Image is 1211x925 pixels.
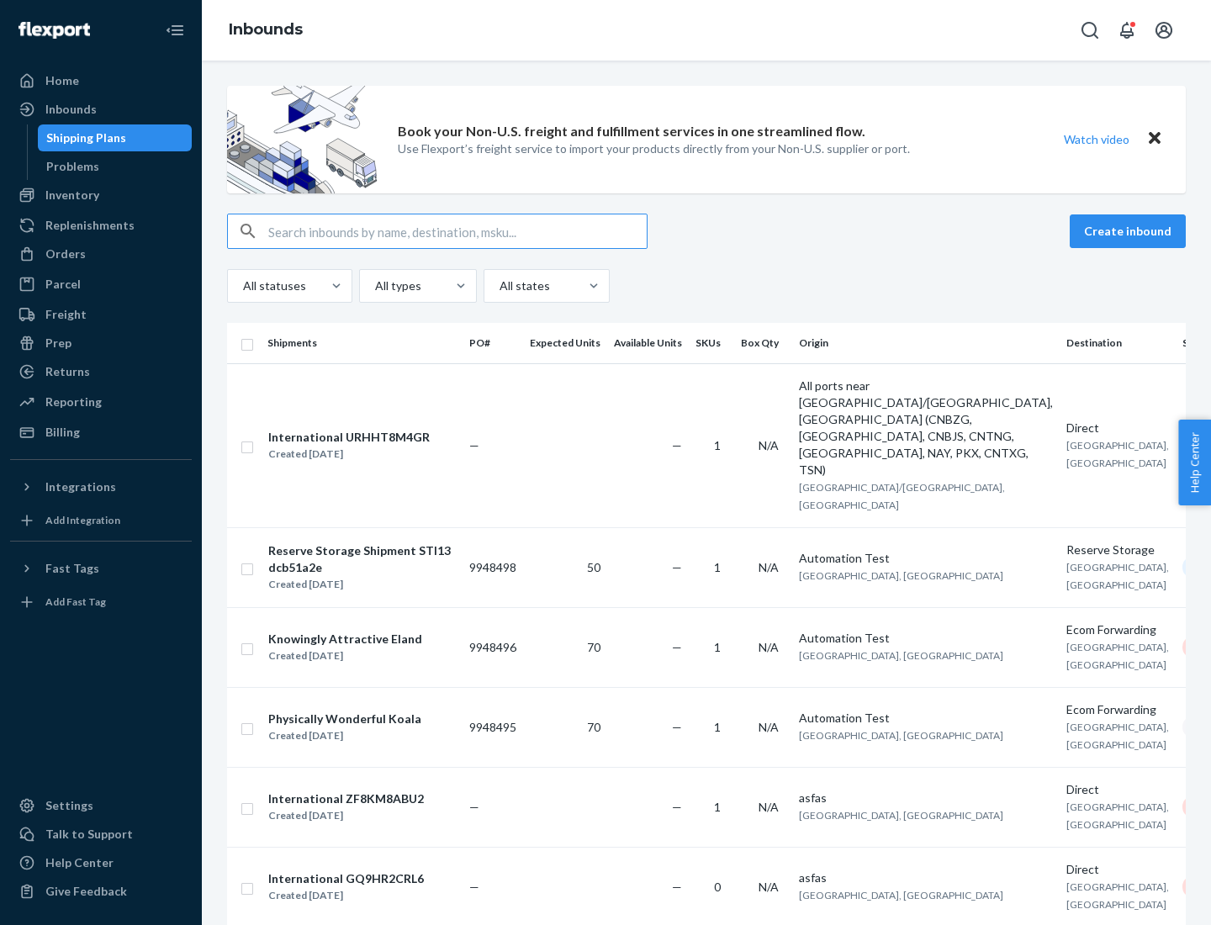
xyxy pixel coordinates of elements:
[10,589,192,616] a: Add Fast Tag
[1066,621,1169,638] div: Ecom Forwarding
[268,542,455,576] div: Reserve Storage Shipment STI13dcb51a2e
[587,640,600,654] span: 70
[463,527,523,607] td: 9948498
[10,358,192,385] a: Returns
[268,870,424,887] div: International GQ9HR2CRL6
[799,481,1005,511] span: [GEOGRAPHIC_DATA]/[GEOGRAPHIC_DATA], [GEOGRAPHIC_DATA]
[215,6,316,55] ol: breadcrumbs
[1066,861,1169,878] div: Direct
[792,323,1060,363] th: Origin
[672,720,682,734] span: —
[268,711,421,727] div: Physically Wonderful Koala
[689,323,734,363] th: SKUs
[45,424,80,441] div: Billing
[10,96,192,123] a: Inbounds
[672,438,682,452] span: —
[498,277,500,294] input: All states
[799,378,1053,478] div: All ports near [GEOGRAPHIC_DATA]/[GEOGRAPHIC_DATA], [GEOGRAPHIC_DATA] (CNBZG, [GEOGRAPHIC_DATA], ...
[45,883,127,900] div: Give Feedback
[398,122,865,141] p: Book your Non-U.S. freight and fulfillment services in one streamlined flow.
[10,67,192,94] a: Home
[45,560,99,577] div: Fast Tags
[10,878,192,905] button: Give Feedback
[268,446,430,462] div: Created [DATE]
[268,790,424,807] div: International ZF8KM8ABU2
[1144,127,1166,151] button: Close
[1066,641,1169,671] span: [GEOGRAPHIC_DATA], [GEOGRAPHIC_DATA]
[1066,880,1169,911] span: [GEOGRAPHIC_DATA], [GEOGRAPHIC_DATA]
[10,792,192,819] a: Settings
[1147,13,1181,47] button: Open account menu
[469,438,479,452] span: —
[799,630,1053,647] div: Automation Test
[714,560,721,574] span: 1
[45,595,106,609] div: Add Fast Tag
[1178,420,1211,505] button: Help Center
[799,550,1053,567] div: Automation Test
[672,800,682,814] span: —
[229,20,303,39] a: Inbounds
[10,419,192,446] a: Billing
[45,854,114,871] div: Help Center
[1066,801,1169,831] span: [GEOGRAPHIC_DATA], [GEOGRAPHIC_DATA]
[10,330,192,357] a: Prep
[734,323,792,363] th: Box Qty
[268,429,430,446] div: International URHHT8M4GR
[799,889,1003,901] span: [GEOGRAPHIC_DATA], [GEOGRAPHIC_DATA]
[10,849,192,876] a: Help Center
[469,880,479,894] span: —
[714,640,721,654] span: 1
[1066,701,1169,718] div: Ecom Forwarding
[1066,561,1169,591] span: [GEOGRAPHIC_DATA], [GEOGRAPHIC_DATA]
[45,797,93,814] div: Settings
[799,790,1053,806] div: asfas
[714,720,721,734] span: 1
[10,555,192,582] button: Fast Tags
[672,560,682,574] span: —
[463,607,523,687] td: 9948496
[463,323,523,363] th: PO#
[469,800,479,814] span: —
[1066,781,1169,798] div: Direct
[10,182,192,209] a: Inventory
[268,727,421,744] div: Created [DATE]
[46,158,99,175] div: Problems
[587,560,600,574] span: 50
[45,276,81,293] div: Parcel
[1110,13,1144,47] button: Open notifications
[759,880,779,894] span: N/A
[1066,542,1169,558] div: Reserve Storage
[268,887,424,904] div: Created [DATE]
[45,217,135,234] div: Replenishments
[268,214,647,248] input: Search inbounds by name, destination, msku...
[45,246,86,262] div: Orders
[45,187,99,203] div: Inventory
[10,212,192,239] a: Replenishments
[268,576,455,593] div: Created [DATE]
[10,507,192,534] a: Add Integration
[1073,13,1107,47] button: Open Search Box
[158,13,192,47] button: Close Navigation
[759,800,779,814] span: N/A
[268,807,424,824] div: Created [DATE]
[587,720,600,734] span: 70
[1070,214,1186,248] button: Create inbound
[759,720,779,734] span: N/A
[759,438,779,452] span: N/A
[1053,127,1140,151] button: Watch video
[45,335,71,351] div: Prep
[19,22,90,39] img: Flexport logo
[799,710,1053,727] div: Automation Test
[799,869,1053,886] div: asfas
[759,560,779,574] span: N/A
[10,388,192,415] a: Reporting
[672,640,682,654] span: —
[45,826,133,843] div: Talk to Support
[1060,323,1176,363] th: Destination
[799,729,1003,742] span: [GEOGRAPHIC_DATA], [GEOGRAPHIC_DATA]
[714,880,721,894] span: 0
[1066,721,1169,751] span: [GEOGRAPHIC_DATA], [GEOGRAPHIC_DATA]
[398,140,910,157] p: Use Flexport’s freight service to import your products directly from your Non-U.S. supplier or port.
[463,687,523,767] td: 9948495
[799,649,1003,662] span: [GEOGRAPHIC_DATA], [GEOGRAPHIC_DATA]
